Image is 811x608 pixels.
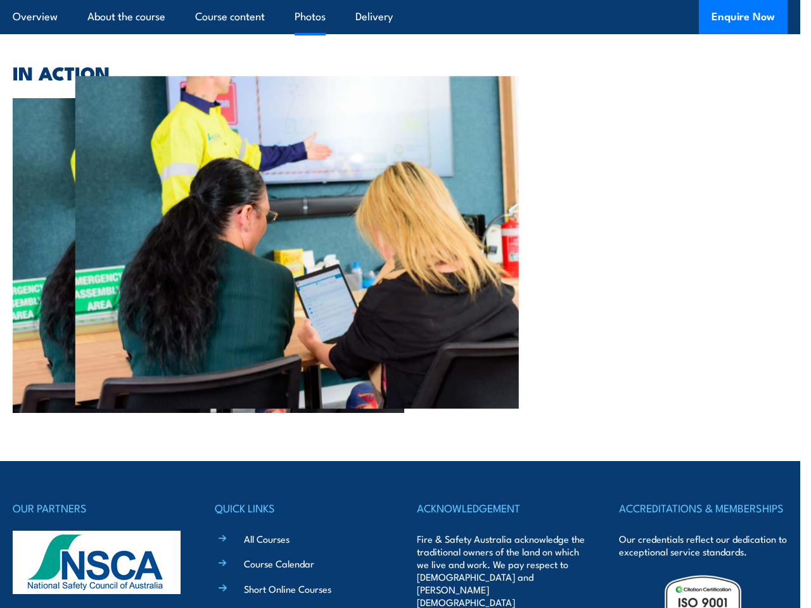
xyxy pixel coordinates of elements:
[13,98,404,413] img: BSB41419 – Certificate IV in Work Health and Safety (1)
[619,499,788,517] h4: ACCREDITATIONS & MEMBERSHIPS
[13,64,788,80] h2: IN ACTION
[13,499,181,517] h4: OUR PARTNERS
[13,531,181,594] img: nsca-logo-footer
[244,582,331,595] a: Short Online Courses
[417,499,585,517] h4: ACKNOWLEDGEMENT
[244,532,290,545] a: All Courses
[215,499,383,517] h4: QUICK LINKS
[619,533,788,558] p: Our credentials reflect our dedication to exceptional service standards.
[244,557,314,570] a: Course Calendar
